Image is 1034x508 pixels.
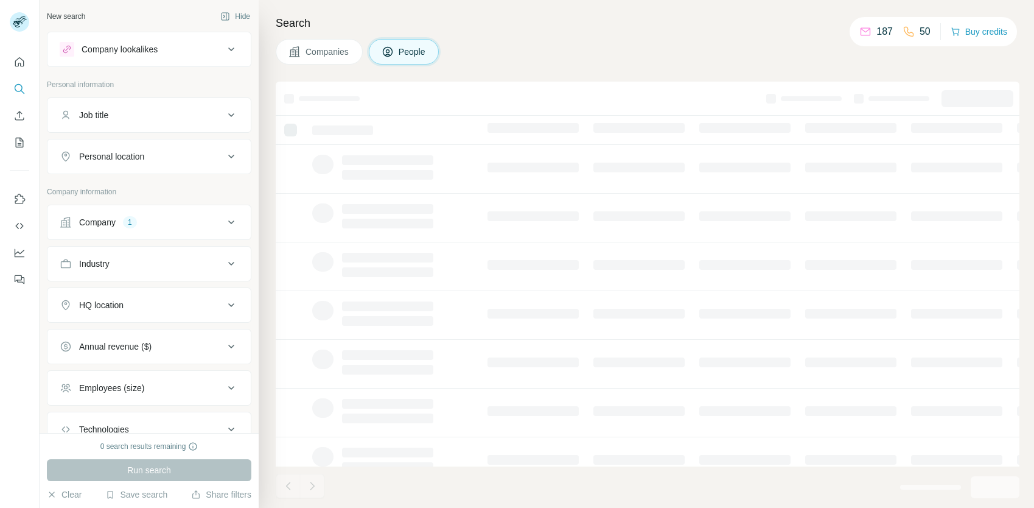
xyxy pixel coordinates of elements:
[82,43,158,55] div: Company lookalikes
[47,101,251,130] button: Job title
[876,24,893,39] p: 187
[10,215,29,237] button: Use Surfe API
[47,186,251,197] p: Company information
[306,46,350,58] span: Companies
[79,382,144,394] div: Employees (size)
[399,46,427,58] span: People
[191,489,251,501] button: Share filters
[47,79,251,90] p: Personal information
[79,258,110,270] div: Industry
[105,489,167,501] button: Save search
[47,489,82,501] button: Clear
[951,23,1007,40] button: Buy credits
[47,142,251,171] button: Personal location
[47,249,251,278] button: Industry
[920,24,931,39] p: 50
[100,441,198,452] div: 0 search results remaining
[10,105,29,127] button: Enrich CSV
[123,217,137,228] div: 1
[79,423,129,436] div: Technologies
[47,208,251,237] button: Company1
[10,51,29,73] button: Quick start
[10,269,29,291] button: Feedback
[79,150,144,163] div: Personal location
[47,291,251,320] button: HQ location
[10,78,29,100] button: Search
[10,242,29,264] button: Dashboard
[10,132,29,153] button: My lists
[10,188,29,210] button: Use Surfe on LinkedIn
[79,216,116,228] div: Company
[79,299,124,311] div: HQ location
[47,35,251,64] button: Company lookalikes
[47,415,251,444] button: Technologies
[47,373,251,403] button: Employees (size)
[276,15,1019,32] h4: Search
[212,7,259,26] button: Hide
[79,340,152,353] div: Annual revenue ($)
[47,11,85,22] div: New search
[47,332,251,361] button: Annual revenue ($)
[79,109,108,121] div: Job title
